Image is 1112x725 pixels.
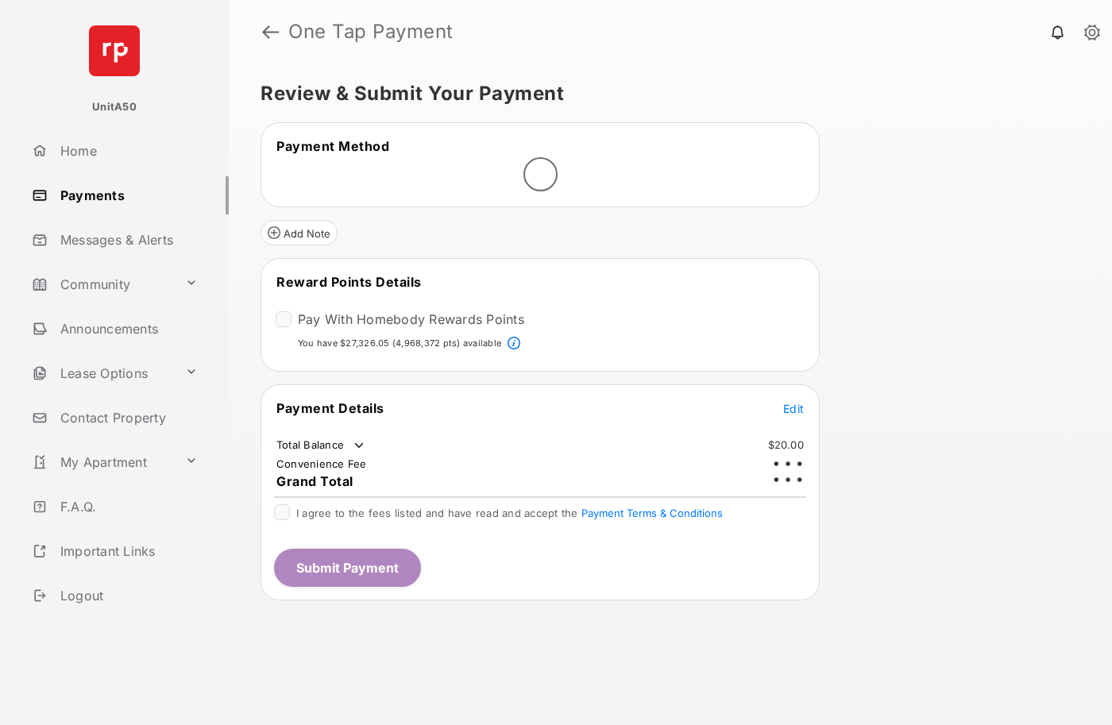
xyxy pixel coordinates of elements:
[276,274,422,290] span: Reward Points Details
[276,400,384,416] span: Payment Details
[274,549,421,587] button: Submit Payment
[25,354,179,392] a: Lease Options
[89,25,140,76] img: svg+xml;base64,PHN2ZyB4bWxucz0iaHR0cDovL3d3dy53My5vcmcvMjAwMC9zdmciIHdpZHRoPSI2NCIgaGVpZ2h0PSI2NC...
[261,84,1068,103] h5: Review & Submit Your Payment
[25,443,179,481] a: My Apartment
[92,99,137,115] p: UnitA50
[25,488,229,526] a: F.A.Q.
[25,399,229,437] a: Contact Property
[25,132,229,170] a: Home
[25,532,204,570] a: Important Links
[296,507,723,519] span: I agree to the fees listed and have read and accept the
[298,337,501,350] p: You have $27,326.05 (4,968,372 pts) available
[25,221,229,259] a: Messages & Alerts
[288,22,454,41] strong: One Tap Payment
[25,176,229,214] a: Payments
[767,438,805,452] td: $20.00
[276,138,389,154] span: Payment Method
[298,311,524,327] label: Pay With Homebody Rewards Points
[25,577,229,615] a: Logout
[25,310,229,348] a: Announcements
[581,507,723,519] button: I agree to the fees listed and have read and accept the
[783,400,804,416] button: Edit
[783,402,804,415] span: Edit
[25,265,179,303] a: Community
[276,457,368,471] td: Convenience Fee
[276,473,353,489] span: Grand Total
[261,220,338,245] button: Add Note
[276,438,367,453] td: Total Balance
